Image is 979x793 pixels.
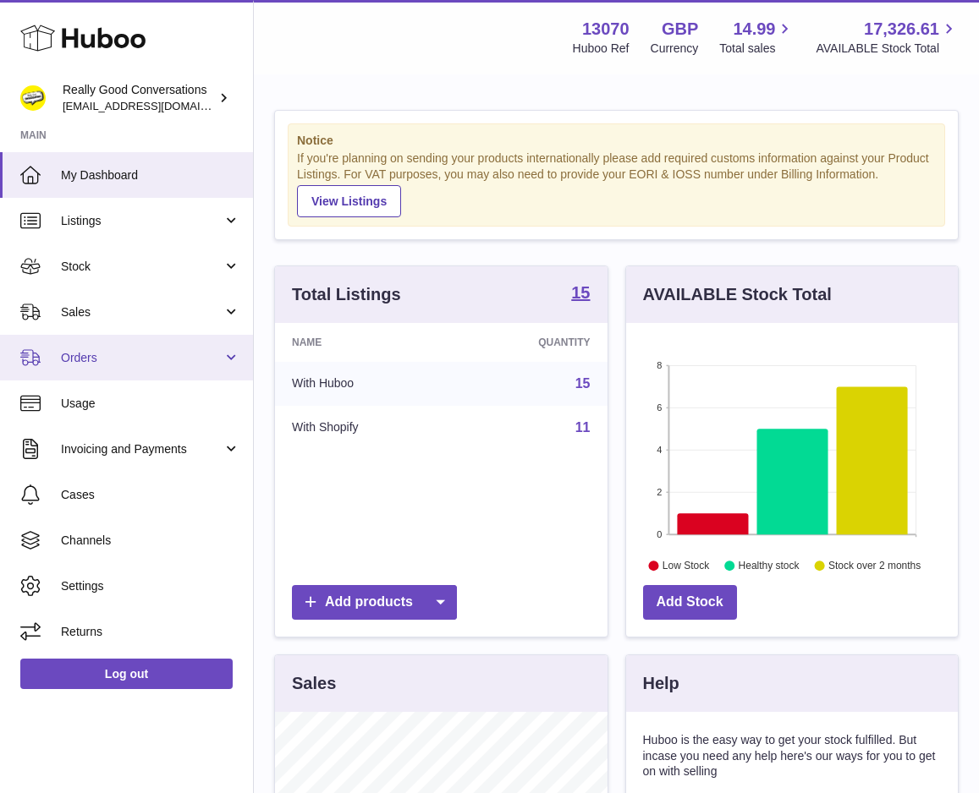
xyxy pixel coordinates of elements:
span: Cases [61,487,240,503]
a: 15 [571,284,590,304]
strong: 13070 [582,18,630,41]
a: Add products [292,585,457,620]
td: With Huboo [275,362,454,406]
strong: 15 [571,284,590,301]
a: Log out [20,659,233,689]
td: With Shopify [275,406,454,450]
text: Stock over 2 months [828,560,921,572]
div: Currency [651,41,699,57]
a: Add Stock [643,585,737,620]
div: Huboo Ref [573,41,630,57]
th: Name [275,323,454,362]
h3: Total Listings [292,283,401,306]
span: Usage [61,396,240,412]
p: Huboo is the easy way to get your stock fulfilled. But incase you need any help here's our ways f... [643,732,942,780]
a: 14.99 Total sales [719,18,795,57]
text: Low Stock [662,560,709,572]
span: 17,326.61 [864,18,939,41]
img: hello@reallygoodconversations.co [20,85,46,111]
th: Quantity [454,323,608,362]
span: Returns [61,624,240,640]
a: View Listings [297,185,401,217]
text: 0 [657,529,662,539]
div: If you're planning on sending your products internationally please add required customs informati... [297,150,936,216]
span: My Dashboard [61,167,240,183]
a: 11 [575,420,591,435]
span: AVAILABLE Stock Total [816,41,959,57]
span: 14.99 [733,18,775,41]
strong: GBP [662,18,698,41]
text: 2 [657,487,662,497]
strong: Notice [297,133,936,149]
h3: Sales [292,672,336,695]
span: Invoicing and Payments [61,441,223,457]
div: Really Good Conversations [63,82,215,114]
h3: AVAILABLE Stock Total [643,283,832,306]
a: 17,326.61 AVAILABLE Stock Total [816,18,959,57]
span: Settings [61,578,240,594]
h3: Help [643,672,679,695]
text: 4 [657,445,662,455]
span: Orders [61,350,223,366]
a: 15 [575,376,591,391]
text: Healthy stock [738,560,800,572]
text: 6 [657,402,662,413]
span: Stock [61,259,223,275]
span: Channels [61,533,240,549]
span: Listings [61,213,223,229]
text: 8 [657,360,662,370]
span: Total sales [719,41,795,57]
span: [EMAIL_ADDRESS][DOMAIN_NAME] [63,99,249,112]
span: Sales [61,304,223,320]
